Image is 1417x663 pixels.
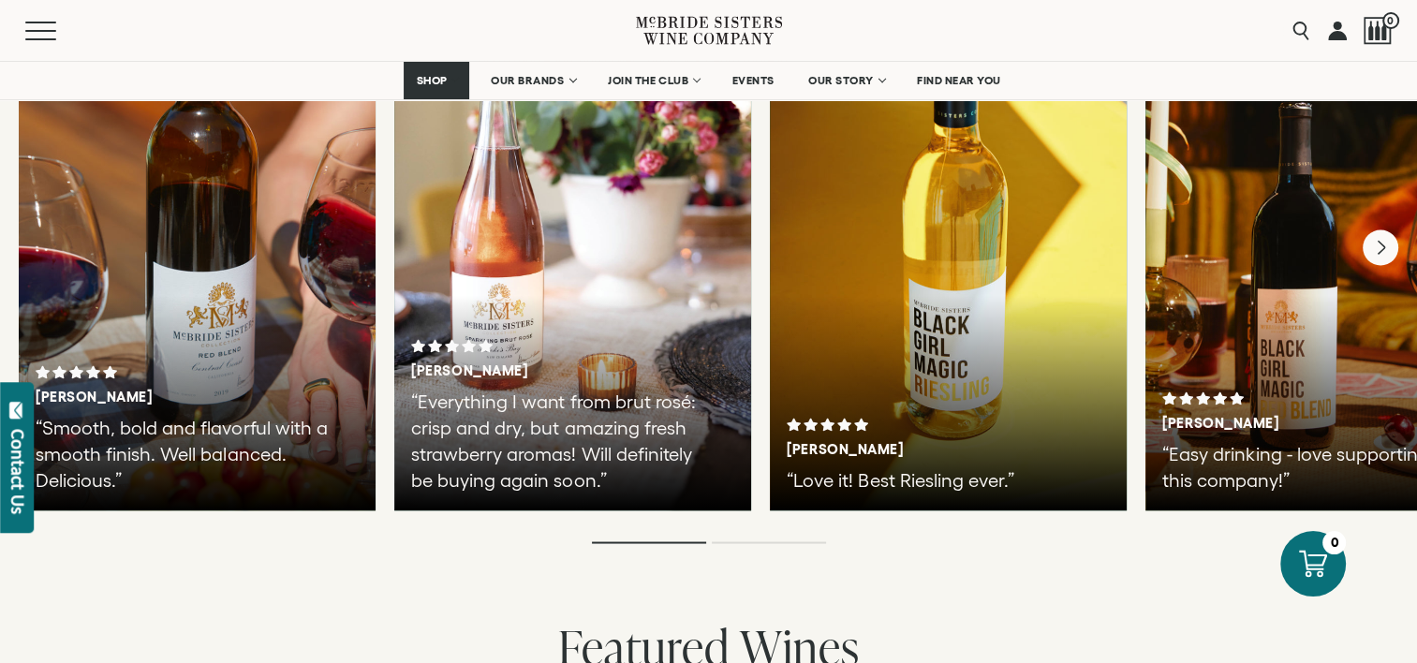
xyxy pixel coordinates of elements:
[787,440,1045,457] h3: [PERSON_NAME]
[411,388,712,493] p: “Everything I want from brut rosé: crisp and dry, but amazing fresh strawberry aromas! Will defin...
[36,388,294,405] h3: [PERSON_NAME]
[1322,531,1346,554] div: 0
[796,62,896,99] a: OUR STORY
[608,74,688,87] span: JOIN THE CLUB
[732,74,775,87] span: EVENTS
[416,74,448,87] span: SHOP
[404,62,469,99] a: SHOP
[25,22,93,40] button: Mobile Menu Trigger
[720,62,787,99] a: EVENTS
[1382,12,1399,29] span: 0
[36,414,336,493] p: “Smooth, bold and flavorful with a smooth finish. Well balanced. Delicious.”
[712,541,826,543] li: Page dot 2
[411,361,670,378] h3: [PERSON_NAME]
[8,429,27,514] div: Contact Us
[596,62,711,99] a: JOIN THE CLUB
[491,74,564,87] span: OUR BRANDS
[479,62,586,99] a: OUR BRANDS
[808,74,874,87] span: OUR STORY
[1363,229,1398,265] button: Next
[592,541,706,543] li: Page dot 1
[905,62,1013,99] a: FIND NEAR YOU
[917,74,1001,87] span: FIND NEAR YOU
[787,466,1087,493] p: “Love it! Best Riesling ever.”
